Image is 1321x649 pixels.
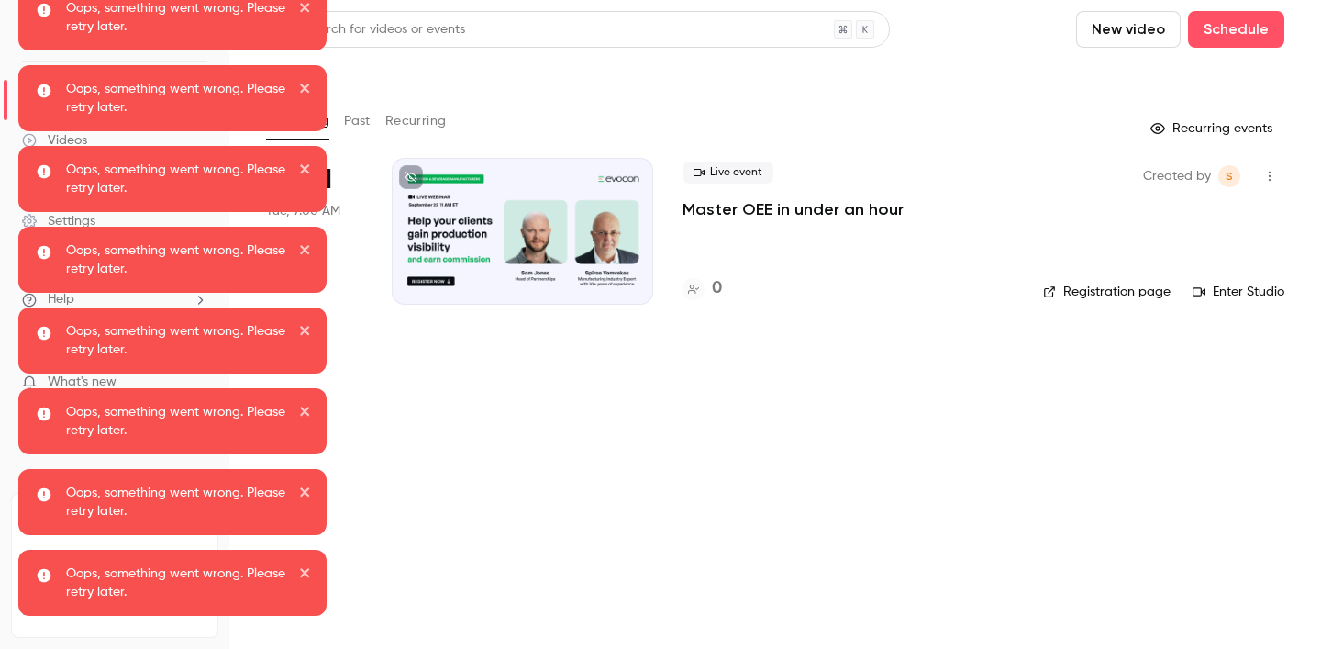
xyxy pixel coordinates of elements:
button: close [299,484,312,506]
button: Recurring [385,106,447,136]
span: S [1226,165,1233,187]
a: Registration page [1043,283,1171,301]
p: Oops, something went wrong. Please retry later. [66,80,286,117]
button: Past [344,106,371,136]
p: Oops, something went wrong. Please retry later. [66,161,286,197]
span: Live event [683,162,773,184]
button: close [299,161,312,183]
h4: 0 [712,276,722,301]
button: Recurring events [1142,114,1284,143]
p: Oops, something went wrong. Please retry later. [66,565,286,601]
div: Search for videos or events [282,20,465,39]
button: close [299,241,312,263]
p: Oops, something went wrong. Please retry later. [66,241,286,278]
p: Oops, something went wrong. Please retry later. [66,322,286,359]
button: New video [1076,11,1181,48]
button: Schedule [1188,11,1284,48]
a: Master OEE in under an hour [683,198,904,220]
a: 0 [683,276,722,301]
button: close [299,80,312,102]
button: close [299,403,312,425]
p: Oops, something went wrong. Please retry later. [66,403,286,440]
button: close [299,322,312,344]
span: Anna-Liisa Staskevits [1218,165,1240,187]
span: Created by [1143,165,1211,187]
p: Oops, something went wrong. Please retry later. [66,484,286,520]
button: close [299,565,312,587]
a: Enter Studio [1193,283,1284,301]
